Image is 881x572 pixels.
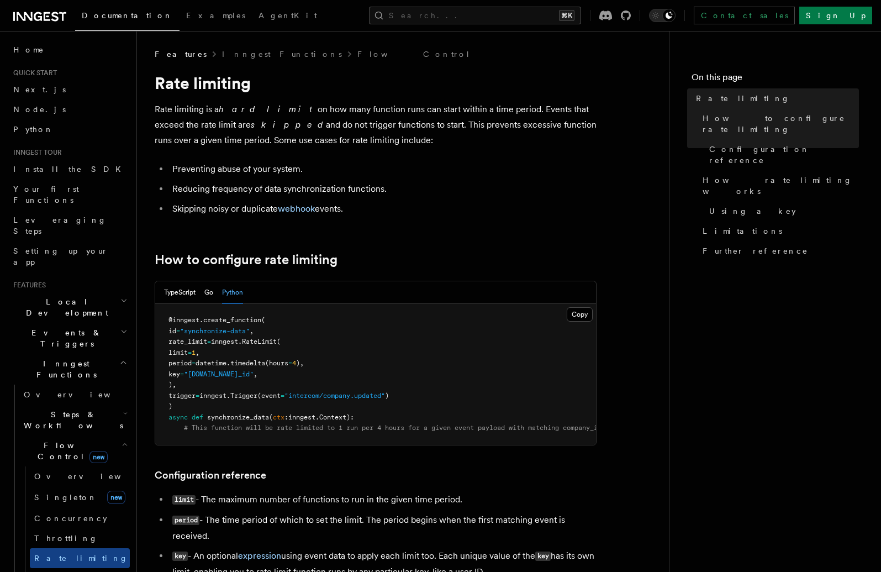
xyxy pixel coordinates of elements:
span: Singleton [34,493,97,502]
span: Rate limiting [34,554,128,563]
span: Trigger [230,392,257,400]
span: : [284,413,288,421]
span: new [89,451,108,463]
span: Using a key [709,206,796,217]
button: Inngest Functions [9,354,130,385]
span: Local Development [9,296,120,318]
span: @inngest [168,316,199,324]
span: , [196,349,199,356]
a: Further reference [698,241,859,261]
span: Rate limiting [696,93,790,104]
span: async [168,413,188,421]
a: Examples [180,3,252,30]
span: , [250,327,254,335]
span: period [168,359,192,367]
a: Sign Up [799,7,872,24]
span: synchronize_data [207,413,269,421]
span: ( [269,413,273,421]
span: = [192,359,196,367]
a: Concurrency [30,508,130,528]
button: Events & Triggers [9,323,130,354]
h1: Rate limiting [155,73,597,93]
span: AgentKit [259,11,317,20]
a: Node.js [9,99,130,119]
a: Using a key [705,201,859,221]
code: key [535,552,551,561]
span: Further reference [703,245,808,256]
span: (hours [265,359,288,367]
a: Configuration reference [705,139,859,170]
p: Rate limiting is a on how many function runs can start within a time period. Events that exceed t... [155,102,597,148]
span: ( [261,316,265,324]
span: Your first Functions [13,185,79,204]
span: key [168,370,180,378]
span: id [168,327,176,335]
li: Preventing abuse of your system. [169,161,597,177]
button: TypeScript [164,281,196,304]
a: Flow Control [357,49,471,60]
span: inngest. [199,392,230,400]
a: Throttling [30,528,130,548]
span: limit [168,349,188,356]
button: Steps & Workflows [19,405,130,435]
span: . [315,413,319,421]
span: = [188,349,192,356]
span: Documentation [82,11,173,20]
span: Limitations [703,225,782,237]
span: = [196,392,199,400]
a: Your first Functions [9,179,130,210]
a: How to configure rate limiting [155,252,337,267]
span: RateLimit [242,338,277,345]
span: new [107,491,125,504]
span: def [192,413,203,421]
button: Go [204,281,213,304]
a: Python [9,119,130,139]
button: Toggle dark mode [649,9,676,22]
code: limit [172,495,196,505]
span: = [281,392,284,400]
a: Setting up your app [9,241,130,272]
span: = [288,359,292,367]
span: Flow Control [19,440,122,462]
span: 4 [292,359,296,367]
span: (event [257,392,281,400]
a: Contact sales [694,7,795,24]
kbd: ⌘K [559,10,574,21]
button: Copy [567,307,593,322]
li: - The maximum number of functions to run in the given time period. [169,492,597,508]
a: Rate limiting [692,88,859,108]
span: Inngest tour [9,148,62,157]
a: Home [9,40,130,60]
button: Python [222,281,243,304]
a: Rate limiting [30,548,130,568]
span: Features [9,281,46,290]
span: create_function [203,316,261,324]
button: Local Development [9,292,130,323]
em: hard limit [219,104,318,114]
a: Install the SDK [9,159,130,179]
span: Steps & Workflows [19,409,123,431]
span: inngest. [211,338,242,345]
span: , [254,370,257,378]
span: Next.js [13,85,66,94]
span: = [176,327,180,335]
a: Inngest Functions [222,49,342,60]
span: Node.js [13,105,66,114]
em: skipped [251,119,326,130]
span: ctx [273,413,284,421]
button: Flow Controlnew [19,435,130,466]
span: timedelta [230,359,265,367]
span: . [199,316,203,324]
span: "intercom/company.updated" [284,392,385,400]
code: period [172,516,199,525]
span: = [207,338,211,345]
a: Overview [30,466,130,486]
span: Home [13,44,44,55]
span: Quick start [9,69,57,77]
span: Features [155,49,207,60]
span: Overview [34,472,148,481]
span: # This function will be rate limited to 1 run per 4 hours for a given event payload with matching... [184,424,602,432]
span: 1 [192,349,196,356]
code: key [172,552,188,561]
span: datetime. [196,359,230,367]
